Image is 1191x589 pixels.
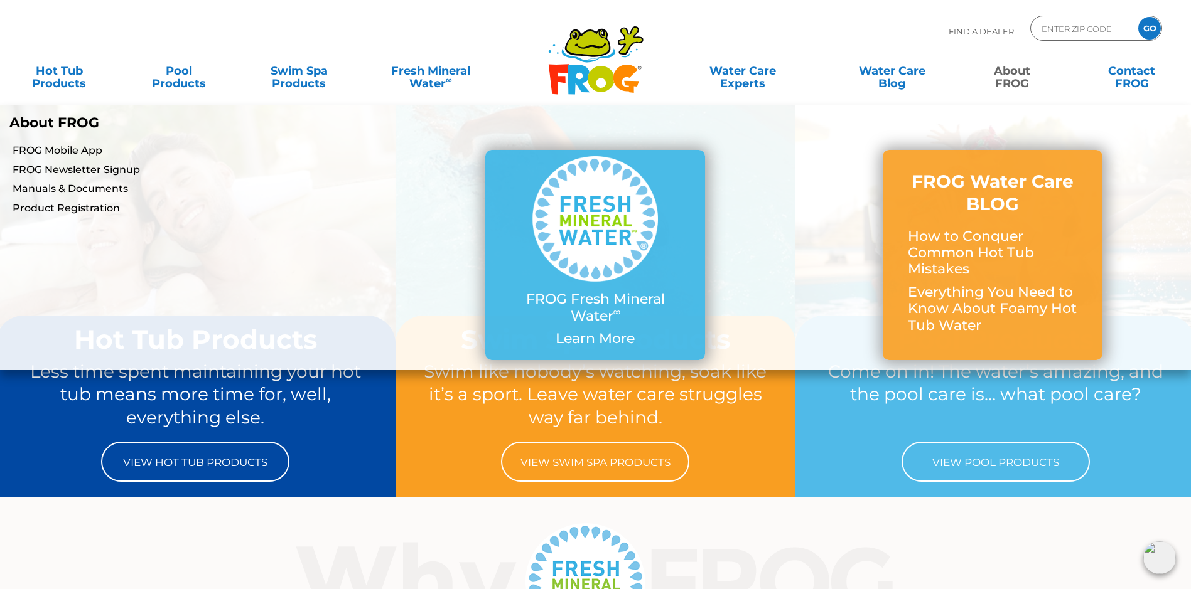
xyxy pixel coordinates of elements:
[13,163,397,177] a: FROG Newsletter Signup
[613,305,621,318] sup: ∞
[845,58,939,83] a: Water CareBlog
[510,331,680,347] p: Learn More
[1040,19,1125,38] input: Zip Code Form
[13,201,397,215] a: Product Registration
[132,58,226,83] a: PoolProducts
[949,16,1014,47] p: Find A Dealer
[419,360,772,429] p: Swim like nobody’s watching, soak like it’s a sport. Leave water care struggles way far behind.
[501,442,689,482] a: View Swim Spa Products
[9,114,99,131] b: About FROG
[13,144,397,157] a: FROG Mobile App
[13,182,397,196] a: Manuals & Documents
[908,228,1077,278] p: How to Conquer Common Hot Tub Mistakes
[101,442,289,482] a: View Hot Tub Products
[510,156,680,353] a: FROG Fresh Mineral Water∞ Learn More
[252,58,346,83] a: Swim SpaProducts
[819,360,1172,429] p: Come on in! The water’s amazing, and the pool care is… what pool care?
[510,291,680,324] p: FROG Fresh Mineral Water
[446,75,452,85] sup: ∞
[372,58,489,83] a: Fresh MineralWater∞
[1085,58,1178,83] a: ContactFROG
[1138,17,1161,40] input: GO
[1143,541,1176,574] img: openIcon
[965,58,1059,83] a: AboutFROG
[19,360,372,429] p: Less time spent maintaining your hot tub means more time for, well, everything else.
[908,170,1077,340] a: FROG Water Care BLOG How to Conquer Common Hot Tub Mistakes Everything You Need to Know About Foa...
[902,442,1090,482] a: View Pool Products
[908,170,1077,216] h3: FROG Water Care BLOG
[667,58,819,83] a: Water CareExperts
[908,284,1077,334] p: Everything You Need to Know About Foamy Hot Tub Water
[13,58,106,83] a: Hot TubProducts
